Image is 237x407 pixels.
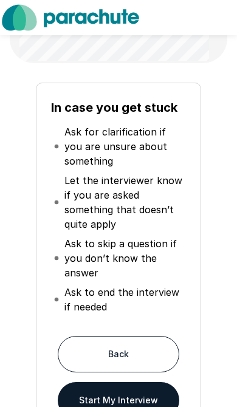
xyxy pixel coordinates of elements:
p: Ask to end the interview if needed [64,285,184,314]
p: Let the interviewer know if you are asked something that doesn’t quite apply [64,173,184,231]
b: In case you get stuck [51,100,177,115]
p: Ask to skip a question if you don’t know the answer [64,236,184,280]
button: Back [58,336,179,372]
p: Ask for clarification if you are unsure about something [64,125,184,168]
